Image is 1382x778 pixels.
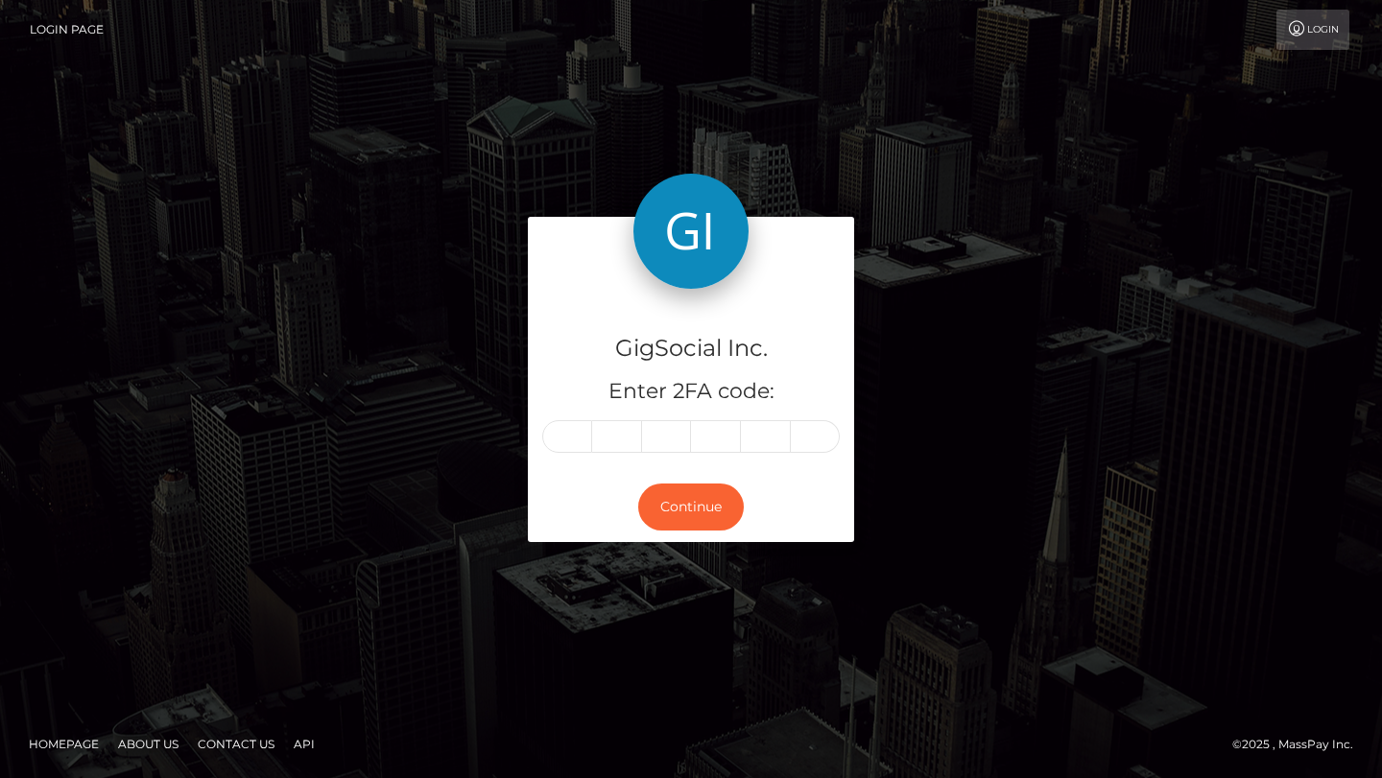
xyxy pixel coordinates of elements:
a: About Us [110,729,186,759]
a: Contact Us [190,729,282,759]
img: GigSocial Inc. [633,174,749,289]
a: API [286,729,322,759]
a: Login [1276,10,1349,50]
button: Continue [638,483,744,530]
a: Homepage [21,729,107,759]
a: Login Page [30,10,104,50]
h5: Enter 2FA code: [542,377,840,407]
div: © 2025 , MassPay Inc. [1232,734,1368,755]
h4: GigSocial Inc. [542,332,840,365]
